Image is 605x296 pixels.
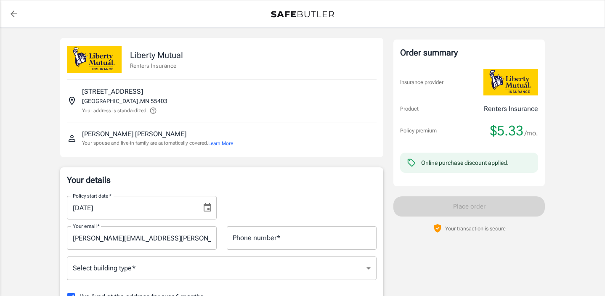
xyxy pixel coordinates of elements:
[271,11,334,18] img: Back to quotes
[484,104,538,114] p: Renters Insurance
[67,133,77,143] svg: Insured person
[421,159,509,167] div: Online purchase discount applied.
[67,46,122,73] img: Liberty Mutual
[67,174,377,186] p: Your details
[5,5,22,22] a: back to quotes
[82,129,186,139] p: [PERSON_NAME] [PERSON_NAME]
[400,46,538,59] div: Order summary
[400,127,437,135] p: Policy premium
[82,97,167,105] p: [GEOGRAPHIC_DATA] , MN 55403
[445,225,506,233] p: Your transaction is secure
[130,49,183,61] p: Liberty Mutual
[73,222,100,230] label: Your email
[67,96,77,106] svg: Insured address
[208,140,233,147] button: Learn More
[525,127,538,139] span: /mo.
[227,226,377,250] input: Enter number
[82,107,148,114] p: Your address is standardized.
[130,61,183,70] p: Renters Insurance
[82,87,143,97] p: [STREET_ADDRESS]
[483,69,538,95] img: Liberty Mutual
[67,196,196,219] input: MM/DD/YYYY
[400,78,443,87] p: Insurance provider
[490,122,523,139] span: $5.33
[82,139,233,147] p: Your spouse and live-in family are automatically covered.
[67,226,217,250] input: Enter email
[400,105,419,113] p: Product
[73,192,111,199] label: Policy start date
[199,199,216,216] button: Choose date, selected date is Sep 12, 2025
